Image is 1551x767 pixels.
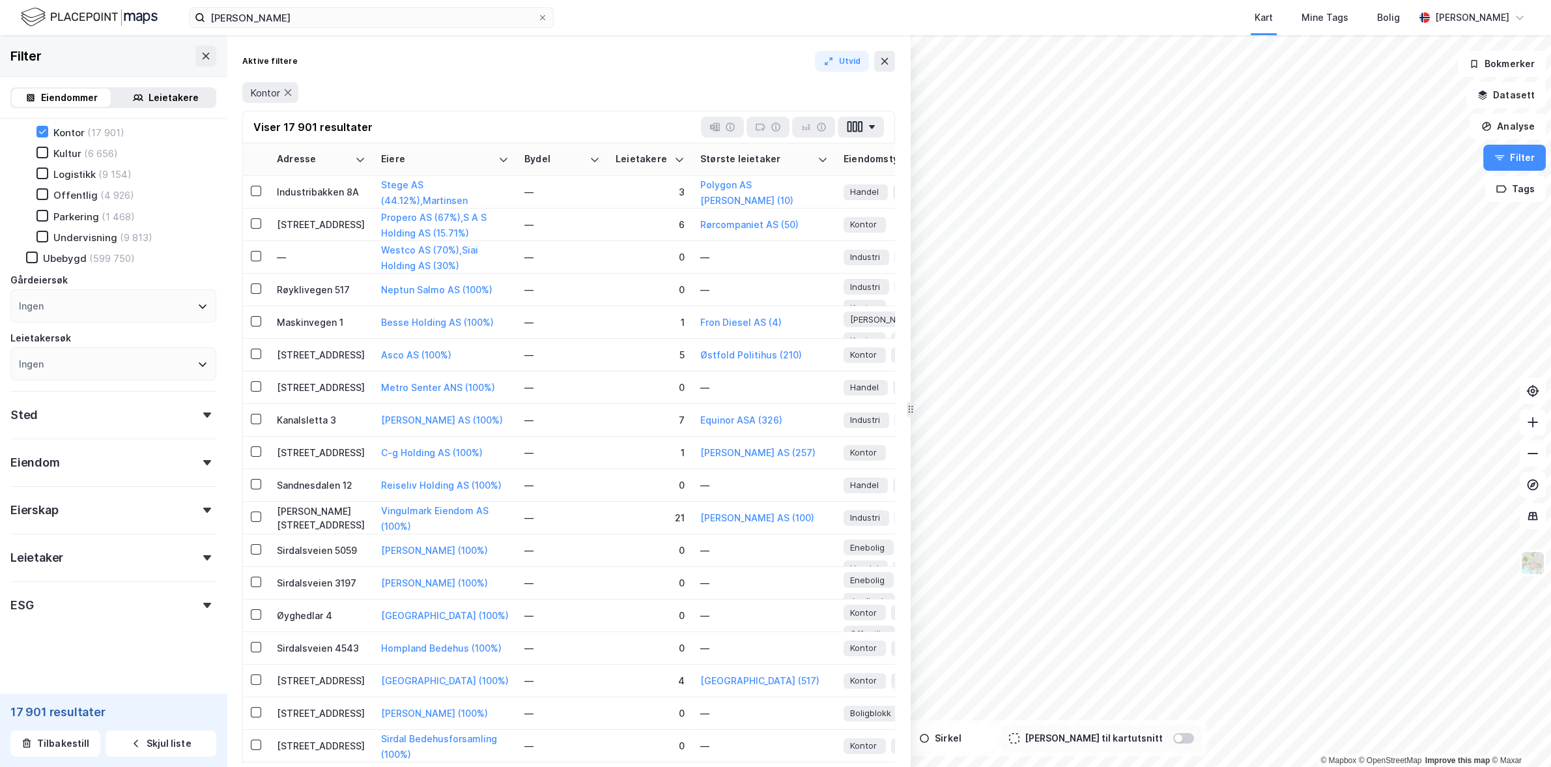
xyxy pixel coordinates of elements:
div: Parkering [53,210,99,223]
div: (6 656) [84,147,118,160]
div: (17 901) [87,126,124,139]
div: Bolig [1377,10,1400,25]
div: (9 813) [120,231,152,244]
div: (599 750) [89,252,135,265]
div: Kultur [53,147,81,160]
div: Eiendom [10,455,60,470]
a: Mapbox [1320,756,1356,765]
div: Eierskap [10,502,58,518]
div: Filter [10,46,42,66]
div: Leietakere [149,90,199,106]
img: logo.f888ab2527a4732fd821a326f86c7f29.svg [21,6,158,29]
div: Kontor [53,126,85,139]
div: Eiendommer [41,90,98,106]
div: [PERSON_NAME] [1435,10,1509,25]
iframe: Chat Widget [1486,704,1551,767]
div: (9 154) [98,168,132,181]
div: Sted [10,407,38,423]
div: Mine Tags [1302,10,1348,25]
div: Logistikk [53,168,96,181]
button: Skjul liste [106,731,216,757]
div: ESG [10,598,33,613]
button: Tilbakestill [10,731,100,757]
a: OpenStreetMap [1359,756,1422,765]
div: Leietaker [10,550,63,566]
input: Søk på adresse, matrikkel, gårdeiere, leietakere eller personer [205,8,537,27]
div: (4 926) [100,189,134,201]
div: (1 468) [102,210,135,223]
a: Improve this map [1425,756,1490,765]
div: Offentlig [53,189,98,201]
div: Ubebygd [43,252,87,265]
div: Gårdeiersøk [10,272,68,288]
div: Kart [1255,10,1273,25]
div: Ingen [19,298,44,314]
div: 17 901 resultater [10,704,216,720]
div: Undervisning [53,231,117,244]
div: Leietakersøk [10,330,71,346]
div: Ingen [19,356,44,372]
